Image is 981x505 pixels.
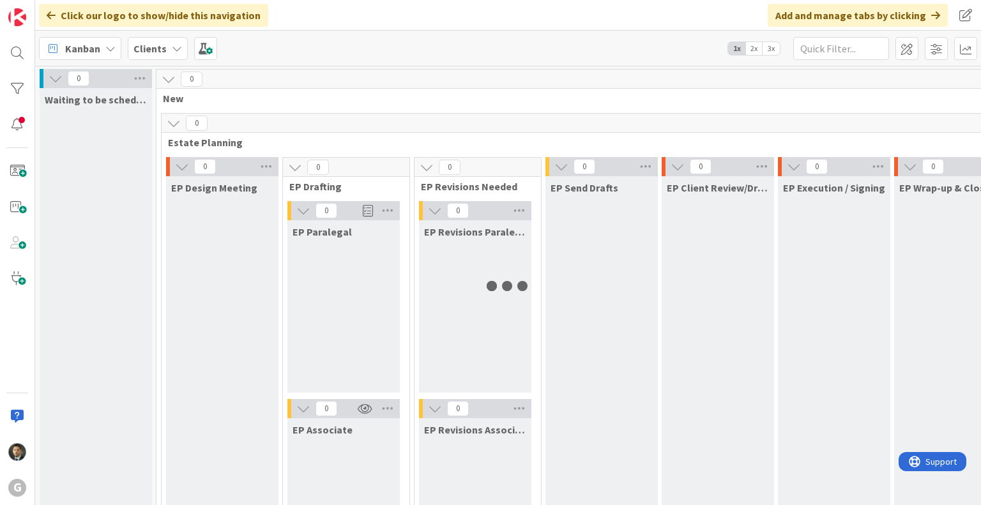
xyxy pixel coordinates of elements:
b: Clients [133,42,167,55]
div: G [8,479,26,497]
div: Click our logo to show/hide this navigation [39,4,268,27]
span: EP Client Review/Draft Review Meeting [667,181,769,194]
img: CG [8,443,26,461]
span: 0 [447,401,469,416]
span: EP Revisions Associate [424,423,526,436]
span: 0 [690,159,711,174]
span: Waiting to be scheduled [45,93,147,106]
span: 0 [68,71,89,86]
span: EP Associate [293,423,353,436]
span: 2x [745,42,763,55]
div: Add and manage tabs by clicking [768,4,948,27]
span: EP Drafting [289,180,393,193]
span: 0 [439,160,460,175]
input: Quick Filter... [793,37,889,60]
img: Visit kanbanzone.com [8,8,26,26]
span: 1x [728,42,745,55]
span: 0 [447,203,469,218]
span: 0 [181,72,202,87]
span: 0 [316,203,337,218]
span: 3x [763,42,780,55]
span: EP Design Meeting [171,181,257,194]
span: 0 [186,116,208,131]
span: 0 [307,160,329,175]
span: EP Revisions Needed [421,180,525,193]
span: EP Paralegal [293,225,352,238]
span: EP Revisions Paralegal [424,225,526,238]
span: Support [27,2,58,17]
span: 0 [316,401,337,416]
span: 0 [194,159,216,174]
span: EP Send Drafts [551,181,618,194]
span: 0 [806,159,828,174]
span: EP Execution / Signing [783,181,885,194]
span: 0 [922,159,944,174]
span: 0 [574,159,595,174]
span: Kanban [65,41,100,56]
